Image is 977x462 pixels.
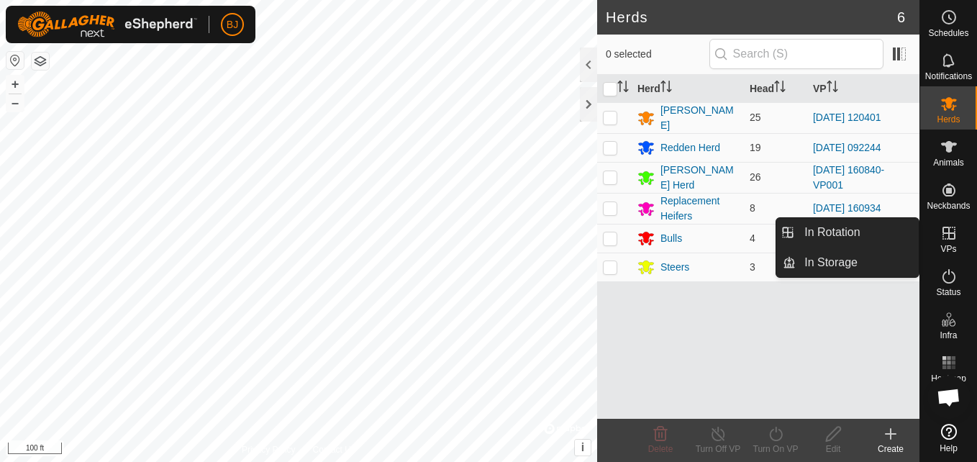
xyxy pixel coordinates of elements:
[606,47,709,62] span: 0 selected
[750,112,761,123] span: 25
[6,52,24,69] button: Reset Map
[632,75,744,103] th: Herd
[776,248,919,277] li: In Storage
[660,260,689,275] div: Steers
[750,202,755,214] span: 8
[927,376,971,419] div: Open chat
[709,39,883,69] input: Search (S)
[744,75,807,103] th: Head
[648,444,673,454] span: Delete
[940,444,958,453] span: Help
[575,440,591,456] button: i
[660,140,720,155] div: Redden Herd
[804,254,858,271] span: In Storage
[313,443,355,456] a: Contact Us
[6,76,24,93] button: +
[931,374,966,383] span: Heatmap
[689,443,747,456] div: Turn Off VP
[813,164,884,191] a: [DATE] 160840-VP001
[813,202,881,214] a: [DATE] 160934
[796,248,919,277] a: In Storage
[660,163,738,193] div: [PERSON_NAME] Herd
[827,83,838,94] p-sorticon: Activate to sort
[581,441,584,453] span: i
[660,231,682,246] div: Bulls
[928,29,968,37] span: Schedules
[660,103,738,133] div: [PERSON_NAME]
[933,158,964,167] span: Animals
[617,83,629,94] p-sorticon: Activate to sort
[750,142,761,153] span: 19
[242,443,296,456] a: Privacy Policy
[227,17,238,32] span: BJ
[940,331,957,340] span: Infra
[936,288,960,296] span: Status
[804,224,860,241] span: In Rotation
[927,201,970,210] span: Neckbands
[750,261,755,273] span: 3
[6,94,24,112] button: –
[32,53,49,70] button: Map Layers
[747,443,804,456] div: Turn On VP
[940,245,956,253] span: VPs
[17,12,197,37] img: Gallagher Logo
[897,6,905,28] span: 6
[804,443,862,456] div: Edit
[925,72,972,81] span: Notifications
[937,115,960,124] span: Herds
[750,232,755,244] span: 4
[807,75,919,103] th: VP
[813,112,881,123] a: [DATE] 120401
[776,218,919,247] li: In Rotation
[606,9,897,26] h2: Herds
[796,218,919,247] a: In Rotation
[660,83,672,94] p-sorticon: Activate to sort
[920,418,977,458] a: Help
[750,171,761,183] span: 26
[862,443,919,456] div: Create
[660,194,738,224] div: Replacement Heifers
[813,142,881,153] a: [DATE] 092244
[774,83,786,94] p-sorticon: Activate to sort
